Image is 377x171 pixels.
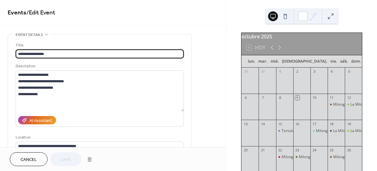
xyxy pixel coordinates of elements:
[278,148,283,153] div: 22
[241,33,362,40] div: octubre 2025
[339,55,350,68] div: sáb.
[329,55,339,68] div: vie.
[312,148,317,153] div: 24
[29,118,52,124] div: AI Assistant
[329,95,334,100] div: 11
[278,122,283,126] div: 15
[280,55,329,68] div: [DEMOGRAPHIC_DATA].
[345,128,362,134] div: La Milonga de Lola
[278,69,283,74] div: 1
[299,154,336,160] div: Milonga La Malajunta
[350,55,363,68] div: dom.
[347,148,351,153] div: 26
[347,69,351,74] div: 5
[333,102,369,107] div: Milonga La Baldosita
[282,154,312,160] div: Milonga La Pituca
[328,102,345,107] div: Milonga La Baldosita
[347,95,351,100] div: 12
[329,148,334,153] div: 25
[243,95,248,100] div: 6
[333,128,372,134] div: La Milonga del Sábado
[329,122,334,126] div: 18
[260,122,265,126] div: 14
[329,69,334,74] div: 4
[260,69,265,74] div: 30
[316,128,363,134] div: Milonga A [PERSON_NAME]
[18,116,56,124] button: AI Assistant
[16,134,183,141] div: Location
[293,154,310,160] div: Milonga La Malajunta
[347,122,351,126] div: 19
[328,128,345,134] div: La Milonga del Sábado
[312,122,317,126] div: 17
[295,95,300,100] div: 9
[8,7,26,19] a: Events
[282,128,310,134] div: Tertulia Bailable
[26,7,55,19] span: / Edit Event
[10,152,48,166] button: Cancel
[278,95,283,100] div: 8
[269,55,280,68] div: mié.
[295,148,300,153] div: 23
[328,154,345,160] div: Milonga La Baldosita
[16,42,183,49] div: Title
[276,128,293,134] div: Tertulia Bailable
[260,95,265,100] div: 7
[312,69,317,74] div: 3
[295,122,300,126] div: 16
[345,102,362,107] div: La Milonga de Lola
[243,148,248,153] div: 20
[295,69,300,74] div: 2
[16,63,183,69] div: Description
[276,154,293,160] div: Milonga La Pituca
[243,122,248,126] div: 13
[246,55,257,68] div: lun.
[310,128,328,134] div: Milonga A les Amigues
[333,154,369,160] div: Milonga La Baldosita
[257,55,269,68] div: mar.
[260,148,265,153] div: 21
[16,32,43,38] span: Event details
[21,157,37,163] span: Cancel
[243,69,248,74] div: 29
[312,95,317,100] div: 10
